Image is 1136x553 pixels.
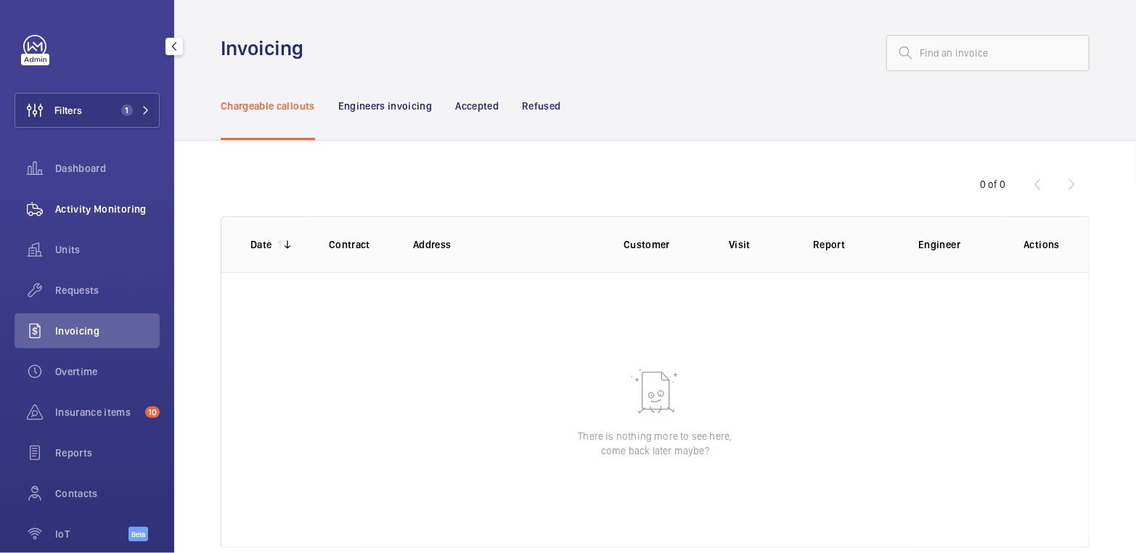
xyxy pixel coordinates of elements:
[455,99,499,113] p: Accepted
[918,237,1000,252] p: Engineer
[55,161,160,176] span: Dashboard
[578,429,732,458] p: There is nothing more to see here, come back later maybe?
[15,93,160,128] button: Filters1
[1024,237,1060,252] p: Actions
[128,527,148,541] span: Beta
[250,237,271,252] p: Date
[221,99,315,113] p: Chargeable callouts
[55,446,160,460] span: Reports
[624,237,706,252] p: Customer
[55,527,128,541] span: IoT
[54,103,82,118] span: Filters
[329,237,390,252] p: Contract
[413,237,600,252] p: Address
[121,105,133,116] span: 1
[338,99,433,113] p: Engineers invoicing
[886,35,1090,71] input: Find an invoice
[55,364,160,379] span: Overtime
[55,202,160,216] span: Activity Monitoring
[729,237,790,252] p: Visit
[145,406,160,418] span: 10
[813,237,895,252] p: Report
[55,242,160,257] span: Units
[55,486,160,501] span: Contacts
[55,283,160,298] span: Requests
[980,177,1006,192] div: 0 of 0
[221,35,312,62] h1: Invoicing
[55,324,160,338] span: Invoicing
[55,405,139,419] span: Insurance items
[522,99,560,113] p: Refused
